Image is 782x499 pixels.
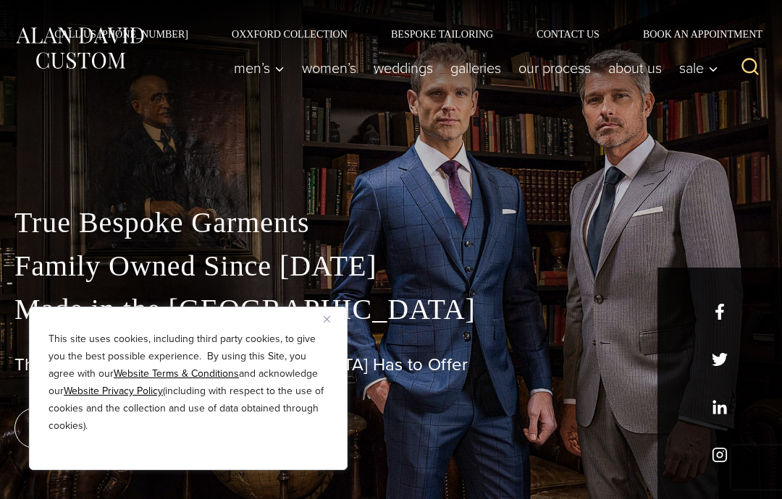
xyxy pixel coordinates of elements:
[210,29,369,39] a: Oxxford Collection
[442,54,510,82] a: Galleries
[64,383,163,398] a: Website Privacy Policy
[365,54,442,82] a: weddings
[33,29,768,39] nav: Secondary Navigation
[49,330,328,435] p: This site uses cookies, including third party cookies, to give you the best possible experience. ...
[14,201,768,331] p: True Bespoke Garments Family Owned Since [DATE] Made in the [GEOGRAPHIC_DATA]
[510,54,600,82] a: Our Process
[515,29,621,39] a: Contact Us
[14,354,768,375] h1: The Best Custom Suits [GEOGRAPHIC_DATA] Has to Offer
[33,29,210,39] a: Call Us [PHONE_NUMBER]
[14,408,217,448] a: book an appointment
[324,316,330,323] img: Close
[324,310,341,328] button: Close
[369,29,515,39] a: Bespoke Tailoring
[621,29,768,39] a: Book an Appointment
[600,54,670,82] a: About Us
[679,61,718,75] span: Sale
[114,366,239,381] a: Website Terms & Conditions
[733,51,768,85] button: View Search Form
[225,54,726,82] nav: Primary Navigation
[234,61,285,75] span: Men’s
[293,54,365,82] a: Women’s
[14,24,145,72] img: Alan David Custom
